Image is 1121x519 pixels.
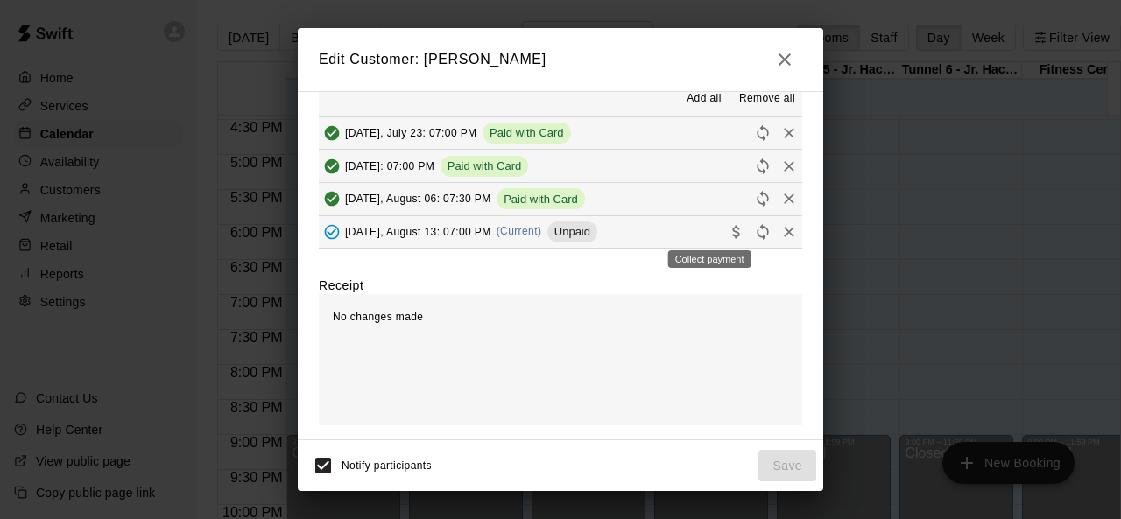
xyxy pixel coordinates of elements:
label: Receipt [319,277,363,294]
span: Remove [776,192,802,205]
span: Reschedule [750,158,776,172]
span: Paid with Card [441,159,529,172]
span: Remove [776,125,802,138]
button: Added & Paid [319,120,345,146]
span: Remove all [739,90,795,108]
span: [DATE], August 13: 07:00 PM [345,225,491,237]
span: [DATE], July 23: 07:00 PM [345,126,477,138]
button: Added & Paid[DATE], August 06: 07:30 PMPaid with CardRescheduleRemove [319,183,802,215]
span: No changes made [333,311,423,323]
span: Paid with Card [483,126,571,139]
span: Paid with Card [497,193,585,206]
span: Reschedule [750,192,776,205]
span: Collect payment [723,224,750,237]
button: Add all [676,85,732,113]
div: Collect payment [668,250,751,268]
span: Remove [776,158,802,172]
span: Reschedule [750,224,776,237]
span: [DATE]: 07:00 PM [345,159,434,172]
span: Add all [687,90,722,108]
span: Remove [776,224,802,237]
button: Added & Paid[DATE], July 23: 07:00 PMPaid with CardRescheduleRemove [319,117,802,150]
button: Added & Paid[DATE]: 07:00 PMPaid with CardRescheduleRemove [319,150,802,182]
span: [DATE], August 06: 07:30 PM [345,193,491,205]
h2: Edit Customer: [PERSON_NAME] [298,28,823,91]
button: Added & Paid [319,186,345,212]
button: Added - Collect Payment [319,219,345,245]
span: Reschedule [750,125,776,138]
button: Remove all [732,85,802,113]
span: (Current) [497,225,542,237]
button: Added & Paid [319,153,345,179]
button: Added - Collect Payment[DATE], August 13: 07:00 PM(Current)UnpaidCollect paymentRescheduleRemove [319,216,802,249]
span: Notify participants [342,459,432,472]
span: Unpaid [547,225,597,238]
